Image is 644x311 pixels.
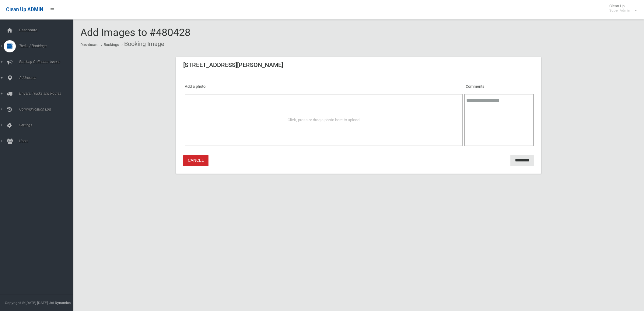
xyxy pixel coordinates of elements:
[17,107,78,111] span: Communication Log
[17,28,78,32] span: Dashboard
[17,44,78,48] span: Tasks / Bookings
[288,118,359,122] span: Click, press or drag a photo here to upload
[80,43,99,47] a: Dashboard
[17,123,78,127] span: Settings
[609,8,630,13] small: Super Admin
[17,91,78,96] span: Drivers, Trucks and Routes
[17,139,78,143] span: Users
[120,38,164,50] li: Booking Image
[183,62,283,68] h3: [STREET_ADDRESS][PERSON_NAME]
[49,301,71,305] strong: Jet Dynamics
[6,7,43,12] span: Clean Up ADMIN
[183,81,464,92] th: Add a photo.
[183,155,208,166] a: Cancel
[17,76,78,80] span: Addresses
[17,60,78,64] span: Booking Collection Issues
[606,4,636,13] span: Clean Up
[104,43,119,47] a: Bookings
[464,81,534,92] th: Comments
[5,301,48,305] span: Copyright © [DATE]-[DATE]
[80,26,191,38] span: Add Images to #480428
